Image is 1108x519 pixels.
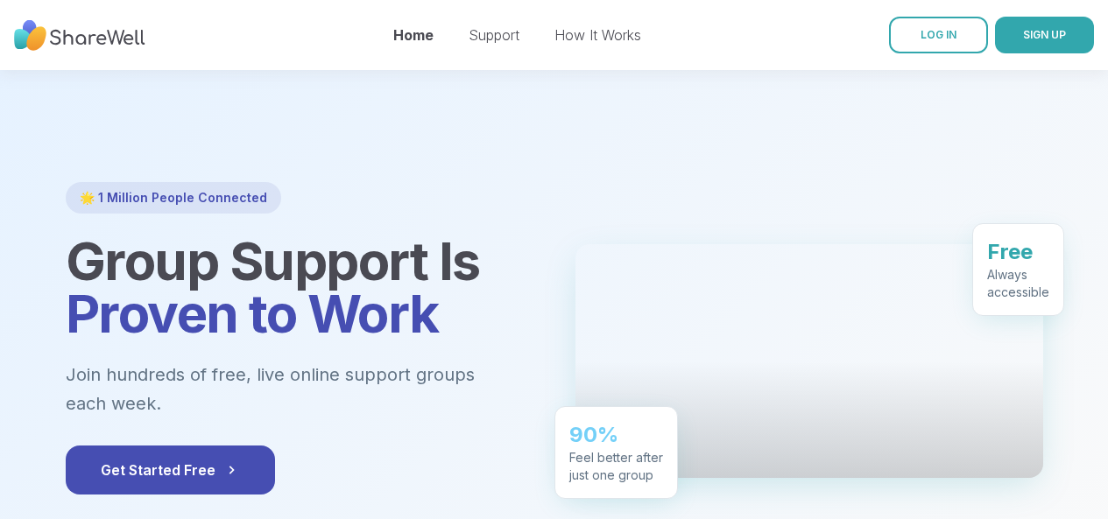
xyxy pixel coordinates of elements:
[66,182,281,214] div: 🌟 1 Million People Connected
[66,445,275,494] button: Get Started Free
[14,11,145,60] img: ShareWell Nav Logo
[469,26,519,44] a: Support
[987,266,1049,301] div: Always accessible
[66,361,533,417] p: Join hundreds of free, live online support groups each week.
[554,26,641,44] a: How It Works
[995,17,1094,53] button: SIGN UP
[889,17,988,53] a: LOG IN
[1023,28,1066,41] span: SIGN UP
[393,26,434,44] a: Home
[569,449,663,484] div: Feel better after just one group
[569,421,663,449] div: 90%
[101,459,240,480] span: Get Started Free
[921,28,956,41] span: LOG IN
[66,282,439,345] span: Proven to Work
[66,235,533,340] h1: Group Support Is
[987,238,1049,266] div: Free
